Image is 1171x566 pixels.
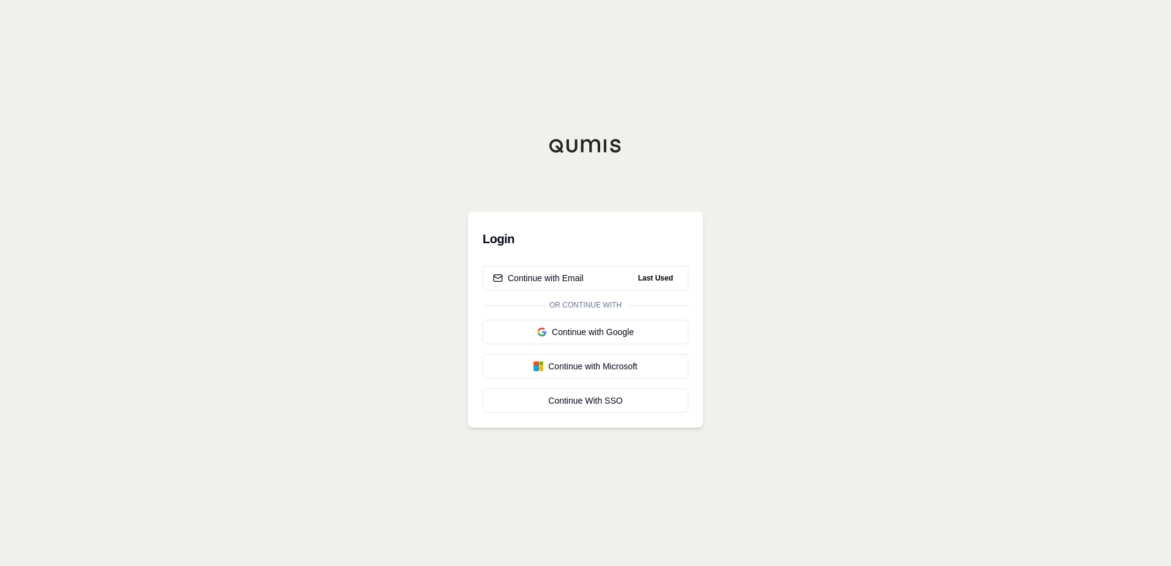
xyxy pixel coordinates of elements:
button: Continue with Google [483,320,688,344]
button: Continue with Microsoft [483,354,688,379]
img: Qumis [549,138,622,153]
div: Continue with Google [493,326,678,338]
div: Continue with Email [493,272,584,284]
h3: Login [483,227,688,251]
span: Or continue with [544,300,627,310]
span: Last Used [633,271,678,285]
a: Continue With SSO [483,388,688,413]
div: Continue With SSO [493,394,678,407]
button: Continue with EmailLast Used [483,266,688,290]
div: Continue with Microsoft [493,360,678,372]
